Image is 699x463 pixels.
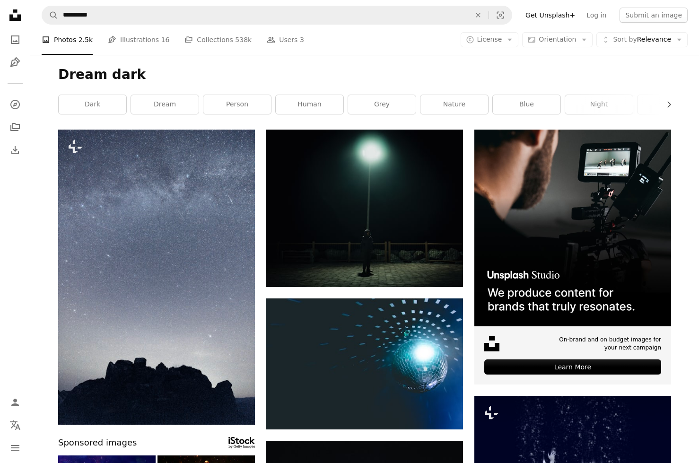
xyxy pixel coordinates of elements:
[461,32,519,47] button: License
[184,25,252,55] a: Collections 538k
[477,35,502,43] span: License
[420,95,488,114] a: nature
[581,8,612,23] a: Log in
[660,95,671,114] button: scroll list to the right
[266,298,463,429] img: blue and white ball light
[58,436,137,450] span: Sponsored images
[474,130,671,326] img: file-1715652217532-464736461acbimage
[6,95,25,114] a: Explore
[6,140,25,159] a: Download History
[493,95,560,114] a: blue
[596,32,688,47] button: Sort byRelevance
[203,95,271,114] a: person
[58,130,255,425] img: A person standing on top of a mountain under a night sky filled with stars
[6,53,25,72] a: Illustrations
[489,6,512,24] button: Visual search
[613,35,671,44] span: Relevance
[161,35,170,45] span: 16
[266,130,463,287] img: a person standing under a street light at night
[58,272,255,281] a: A person standing on top of a mountain under a night sky filled with stars
[266,204,463,212] a: a person standing under a street light at night
[267,25,304,55] a: Users 3
[348,95,416,114] a: grey
[613,35,637,43] span: Sort by
[468,6,489,24] button: Clear
[552,336,661,352] span: On-brand and on budget images for your next campaign
[620,8,688,23] button: Submit an image
[131,95,199,114] a: dream
[266,359,463,368] a: blue and white ball light
[520,8,581,23] a: Get Unsplash+
[276,95,343,114] a: human
[42,6,58,24] button: Search Unsplash
[6,416,25,435] button: Language
[484,359,661,375] div: Learn More
[539,35,576,43] span: Orientation
[42,6,512,25] form: Find visuals sitewide
[474,130,671,384] a: On-brand and on budget images for your next campaignLearn More
[6,118,25,137] a: Collections
[565,95,633,114] a: night
[59,95,126,114] a: dark
[6,30,25,49] a: Photos
[300,35,304,45] span: 3
[58,66,671,83] h1: Dream dark
[6,438,25,457] button: Menu
[484,336,499,351] img: file-1631678316303-ed18b8b5cb9cimage
[235,35,252,45] span: 538k
[522,32,593,47] button: Orientation
[6,393,25,412] a: Log in / Sign up
[108,25,169,55] a: Illustrations 16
